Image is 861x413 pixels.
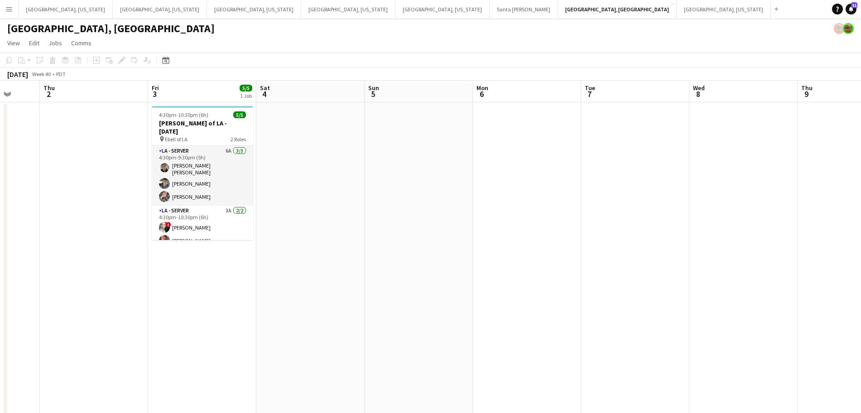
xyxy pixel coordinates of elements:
span: 5/5 [233,111,246,118]
a: 11 [846,4,856,14]
span: ! [166,222,171,227]
button: [GEOGRAPHIC_DATA], [US_STATE] [207,0,301,18]
span: 4 [259,89,270,99]
span: Mon [476,84,488,92]
a: Comms [67,37,95,49]
app-user-avatar: Rollin Hero [834,23,845,34]
div: [DATE] [7,70,28,79]
span: 3 [150,89,159,99]
span: 11 [851,2,857,8]
a: Jobs [45,37,66,49]
app-user-avatar: Rollin Hero [843,23,854,34]
span: Thu [43,84,55,92]
button: [GEOGRAPHIC_DATA], [GEOGRAPHIC_DATA] [558,0,677,18]
button: [GEOGRAPHIC_DATA], [US_STATE] [395,0,490,18]
span: Sat [260,84,270,92]
app-card-role: LA - Server3A2/24:30pm-10:30pm (6h)![PERSON_NAME][PERSON_NAME] [152,206,253,250]
div: PDT [56,71,66,77]
h1: [GEOGRAPHIC_DATA], [GEOGRAPHIC_DATA] [7,22,215,35]
span: 2 [42,89,55,99]
span: 6 [475,89,488,99]
span: 9 [800,89,813,99]
span: Week 40 [30,71,53,77]
div: 1 Job [240,92,252,99]
span: Comms [71,39,91,47]
span: Thu [801,84,813,92]
span: 2 Roles [231,136,246,143]
span: Sun [368,84,379,92]
span: 5 [367,89,379,99]
span: 7 [583,89,595,99]
span: Ebell of LA [165,136,188,143]
button: [GEOGRAPHIC_DATA], [US_STATE] [301,0,395,18]
span: 5/5 [240,85,252,91]
span: Fri [152,84,159,92]
button: Santa [PERSON_NAME] [490,0,558,18]
span: Jobs [48,39,62,47]
span: Tue [585,84,595,92]
span: 8 [692,89,705,99]
button: [GEOGRAPHIC_DATA], [US_STATE] [19,0,113,18]
app-job-card: 4:30pm-10:30pm (6h)5/5[PERSON_NAME] of LA - [DATE] Ebell of LA2 RolesLA - Server6A3/34:30pm-9:30p... [152,106,253,240]
span: Wed [693,84,705,92]
span: View [7,39,20,47]
button: [GEOGRAPHIC_DATA], [US_STATE] [677,0,771,18]
h3: [PERSON_NAME] of LA - [DATE] [152,119,253,135]
app-card-role: LA - Server6A3/34:30pm-9:30pm (5h)[PERSON_NAME] [PERSON_NAME][PERSON_NAME][PERSON_NAME] [152,146,253,206]
button: [GEOGRAPHIC_DATA], [US_STATE] [113,0,207,18]
span: 4:30pm-10:30pm (6h) [159,111,208,118]
a: Edit [25,37,43,49]
span: Edit [29,39,39,47]
a: View [4,37,24,49]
